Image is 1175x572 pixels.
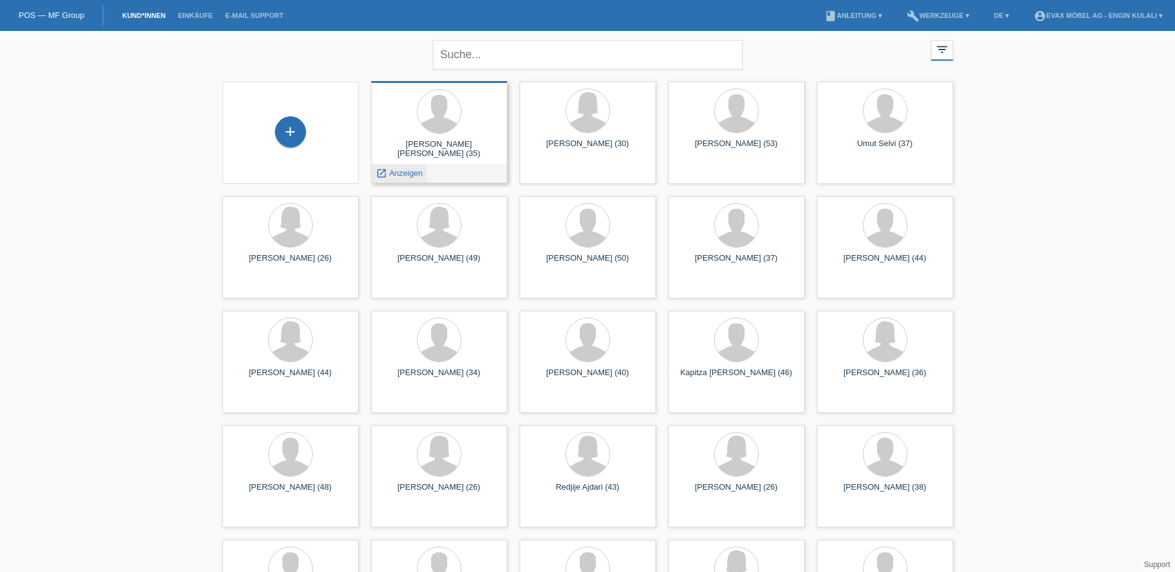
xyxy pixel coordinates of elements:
[907,10,919,22] i: build
[827,482,943,502] div: [PERSON_NAME] (38)
[1144,560,1170,569] a: Support
[381,368,497,388] div: [PERSON_NAME] (34)
[530,368,646,388] div: [PERSON_NAME] (40)
[530,139,646,158] div: [PERSON_NAME] (30)
[232,253,349,273] div: [PERSON_NAME] (26)
[1028,12,1169,19] a: account_circleEVAX Möbel AG - Engin Kulali ▾
[376,168,387,179] i: launch
[276,121,305,142] div: Kund*in hinzufügen
[818,12,888,19] a: bookAnleitung ▾
[827,368,943,388] div: [PERSON_NAME] (36)
[19,11,84,20] a: POS — MF Group
[219,12,290,19] a: E-Mail Support
[232,368,349,388] div: [PERSON_NAME] (44)
[530,482,646,502] div: Redjije Ajdari (43)
[381,139,497,159] div: [PERSON_NAME] [PERSON_NAME] (35)
[901,12,976,19] a: buildWerkzeuge ▾
[678,482,795,502] div: [PERSON_NAME] (26)
[232,482,349,502] div: [PERSON_NAME] (48)
[827,253,943,273] div: [PERSON_NAME] (44)
[381,482,497,502] div: [PERSON_NAME] (26)
[116,12,172,19] a: Kund*innen
[433,40,743,69] input: Suche...
[678,368,795,388] div: Kapitza [PERSON_NAME] (46)
[678,253,795,273] div: [PERSON_NAME] (37)
[678,139,795,158] div: [PERSON_NAME] (53)
[824,10,837,22] i: book
[172,12,219,19] a: Einkäufe
[1034,10,1046,22] i: account_circle
[381,253,497,273] div: [PERSON_NAME] (49)
[827,139,943,158] div: Umut Selvi (37)
[530,253,646,273] div: [PERSON_NAME] (50)
[376,168,423,178] a: launch Anzeigen
[389,168,422,178] span: Anzeigen
[988,12,1015,19] a: DE ▾
[935,43,949,56] i: filter_list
